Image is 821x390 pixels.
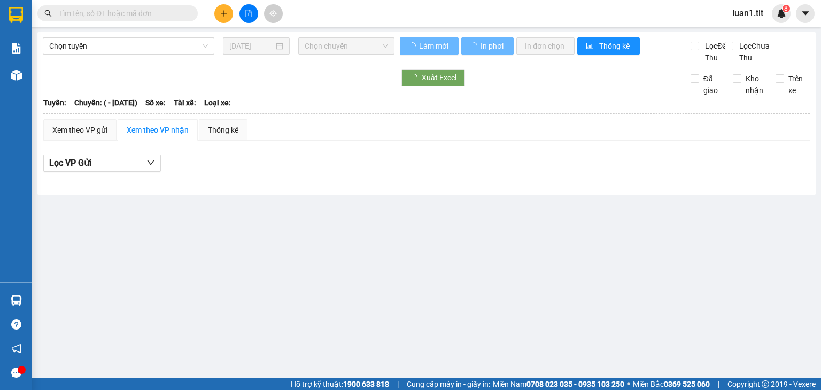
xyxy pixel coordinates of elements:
input: 14/09/2025 [229,40,273,52]
img: warehouse-icon [11,295,22,306]
span: down [146,158,155,167]
span: loading [470,42,479,50]
span: loading [408,42,417,50]
span: copyright [762,380,769,388]
button: file-add [239,4,258,23]
span: caret-down [801,9,810,18]
span: Miền Bắc [633,378,710,390]
span: file-add [245,10,252,17]
input: Tìm tên, số ĐT hoặc mã đơn [59,7,185,19]
strong: 0708 023 035 - 0935 103 250 [526,380,624,388]
strong: 1900 633 818 [343,380,389,388]
span: | [397,378,399,390]
span: In phơi [481,40,505,52]
span: Kho nhận [741,73,768,96]
span: Cung cấp máy in - giấy in: [407,378,490,390]
img: logo-vxr [9,7,23,23]
img: solution-icon [11,43,22,54]
button: In phơi [461,37,514,55]
span: Chọn chuyến [305,38,389,54]
div: Xem theo VP nhận [127,124,189,136]
span: ⚪️ [627,382,630,386]
button: plus [214,4,233,23]
span: Lọc Đã Thu [701,40,729,64]
span: 8 [784,5,788,12]
button: bar-chartThống kê [577,37,640,55]
span: question-circle [11,319,21,330]
span: Lọc VP Gửi [49,156,91,170]
span: luan1.tlt [724,6,772,20]
span: Tài xế: [174,97,196,109]
div: Thống kê [208,124,238,136]
b: Tuyến: [43,98,66,107]
span: Chuyến: ( - [DATE]) [74,97,137,109]
span: notification [11,343,21,354]
button: Lọc VP Gửi [43,155,161,172]
span: Loại xe: [204,97,231,109]
button: In đơn chọn [516,37,575,55]
button: Xuất Excel [401,69,465,86]
span: aim [269,10,277,17]
sup: 8 [783,5,790,12]
span: bar-chart [586,42,595,51]
img: warehouse-icon [11,70,22,81]
span: Trên xe [784,73,810,96]
button: aim [264,4,283,23]
span: search [44,10,52,17]
button: caret-down [796,4,815,23]
span: Miền Nam [493,378,624,390]
span: Số xe: [145,97,166,109]
span: Làm mới [419,40,450,52]
span: Hỗ trợ kỹ thuật: [291,378,389,390]
button: Làm mới [400,37,459,55]
div: Xem theo VP gửi [52,124,107,136]
span: Đã giao [699,73,725,96]
span: Chọn tuyến [49,38,208,54]
span: | [718,378,719,390]
span: plus [220,10,228,17]
img: icon-new-feature [777,9,786,18]
strong: 0369 525 060 [664,380,710,388]
span: message [11,368,21,378]
span: Lọc Chưa Thu [735,40,776,64]
span: Thống kê [599,40,631,52]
